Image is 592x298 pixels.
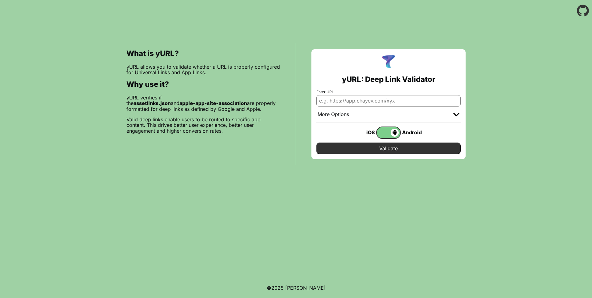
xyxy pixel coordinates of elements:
[316,90,461,94] label: Enter URL
[380,54,397,70] img: yURL Logo
[401,128,425,136] div: Android
[316,95,461,106] input: e.g. https://app.chayev.com/xyx
[351,128,376,136] div: iOS
[126,64,280,75] p: yURL allows you to validate whether a URL is properly configured for Universal Links and App Links.
[126,49,280,58] h2: What is yURL?
[316,143,461,154] input: Validate
[126,95,280,112] p: yURL verifies if the and are properly formatted for deep links as defined by Google and Apple.
[126,117,280,134] p: Valid deep links enable users to be routed to specific app content. This drives better user exper...
[453,113,459,116] img: chevron
[342,75,435,84] h2: yURL: Deep Link Validator
[267,278,326,298] footer: ©
[134,100,171,106] b: assetlinks.json
[318,111,349,118] div: More Options
[271,285,284,291] span: 2025
[126,80,280,89] h2: Why use it?
[179,100,247,106] b: apple-app-site-association
[285,285,326,291] a: Michael Ibragimchayev's Personal Site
